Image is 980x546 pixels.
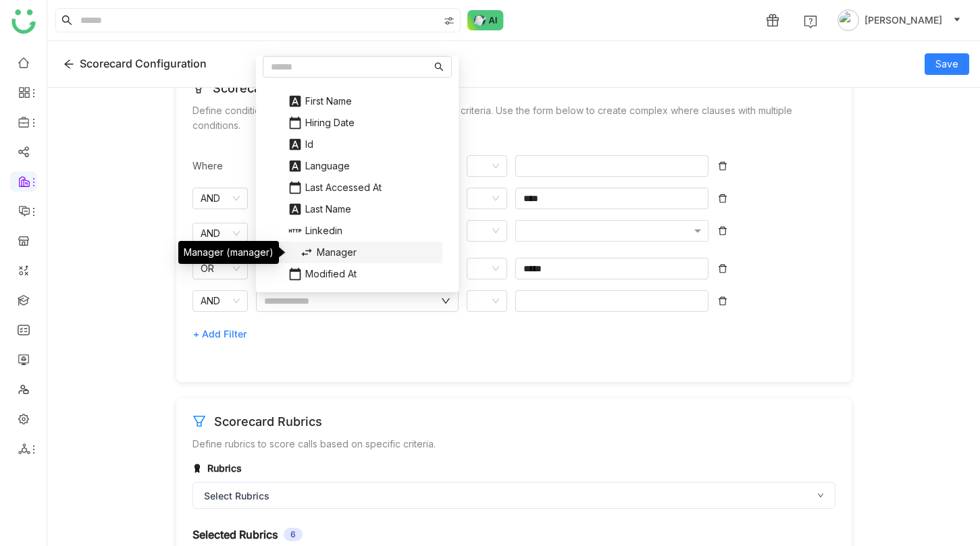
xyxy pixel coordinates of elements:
button: Save [925,53,969,75]
nz-tree-node-title: First Name [275,90,442,112]
div: Selected Rubrics [192,528,278,541]
div: Modified At [280,263,437,285]
nz-select-item: AND [201,291,240,311]
h3: Scorecard Conditions [192,81,835,95]
div: Last Accessed At [280,177,437,198]
div: Manager [292,242,437,263]
div: Scorecard Configuration [58,43,207,86]
nz-tree-node-title: Id [275,134,442,155]
nz-tree-node-title: Linkedin [275,220,442,242]
span: [PERSON_NAME] [865,13,942,28]
nz-tree-node-title: Language [275,155,442,177]
p: Define rubrics to score calls based on specific criteria. [192,437,598,452]
p: Define conditions to filter and score calls based on specific criteria. Use the form below to cre... [192,103,835,134]
nz-tree-node-title: Last Accessed At [275,177,442,198]
nz-tree-node-title: Manager [286,242,442,263]
img: ask-buddy-normal.svg [467,10,504,30]
div: Manager (manager) [178,241,279,264]
div: Id [280,134,437,155]
div: Language [280,155,437,177]
div: Last Name [280,198,437,220]
div: Select Rubrics [192,482,835,509]
h3: Scorecard Rubrics [192,414,835,429]
nz-tree-node-title: Hiring Date [275,112,442,134]
div: Rubrics [192,462,835,474]
img: avatar [837,9,859,31]
div: Hiring Date [280,112,437,134]
div: 6 [284,528,303,541]
img: search-type.svg [444,16,455,26]
nz-select-item: OR [201,258,240,279]
span: Save [935,57,958,72]
div: Modified By User [292,285,437,306]
img: help.svg [804,15,817,28]
span: Where [192,160,223,171]
div: Linkedin [280,220,437,242]
nz-select-item: AND [201,223,240,244]
nz-select-item: AND [201,188,240,209]
button: [PERSON_NAME] [835,9,964,31]
img: logo [11,9,36,34]
nz-tree-node-title: Modified By User [286,285,442,306]
nz-tree-node-title: Modified At [275,263,442,285]
div: First Name [280,90,437,112]
nz-tree-node-title: Last Name [275,198,442,220]
span: + Add Filter [193,323,247,345]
